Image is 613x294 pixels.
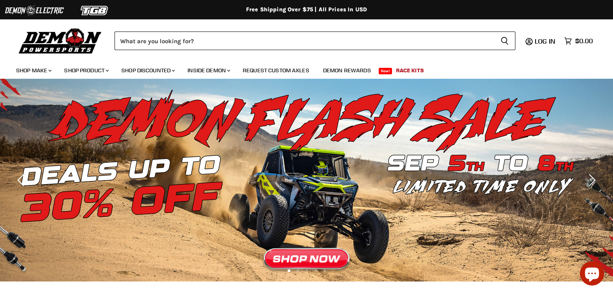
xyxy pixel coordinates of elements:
[575,37,593,45] span: $0.00
[181,62,235,79] a: Inside Demon
[578,261,607,288] inbox-online-store-chat: Shopify online store chat
[379,68,392,74] span: New!
[535,37,555,45] span: Log in
[317,62,377,79] a: Demon Rewards
[583,172,599,188] button: Next
[58,62,114,79] a: Shop Product
[115,31,515,50] form: Product
[16,26,104,55] img: Demon Powersports
[531,38,560,45] a: Log in
[65,3,125,18] img: TGB Logo 2
[237,62,315,79] a: Request Custom Axles
[296,269,299,272] li: Page dot 2
[115,31,494,50] input: Search
[305,269,308,272] li: Page dot 3
[4,3,65,18] img: Demon Electric Logo 2
[10,62,56,79] a: Shop Make
[314,269,317,272] li: Page dot 4
[288,269,290,272] li: Page dot 1
[390,62,430,79] a: Race Kits
[560,35,597,47] a: $0.00
[14,172,30,188] button: Previous
[494,31,515,50] button: Search
[323,269,326,272] li: Page dot 5
[10,59,591,79] ul: Main menu
[115,62,180,79] a: Shop Discounted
